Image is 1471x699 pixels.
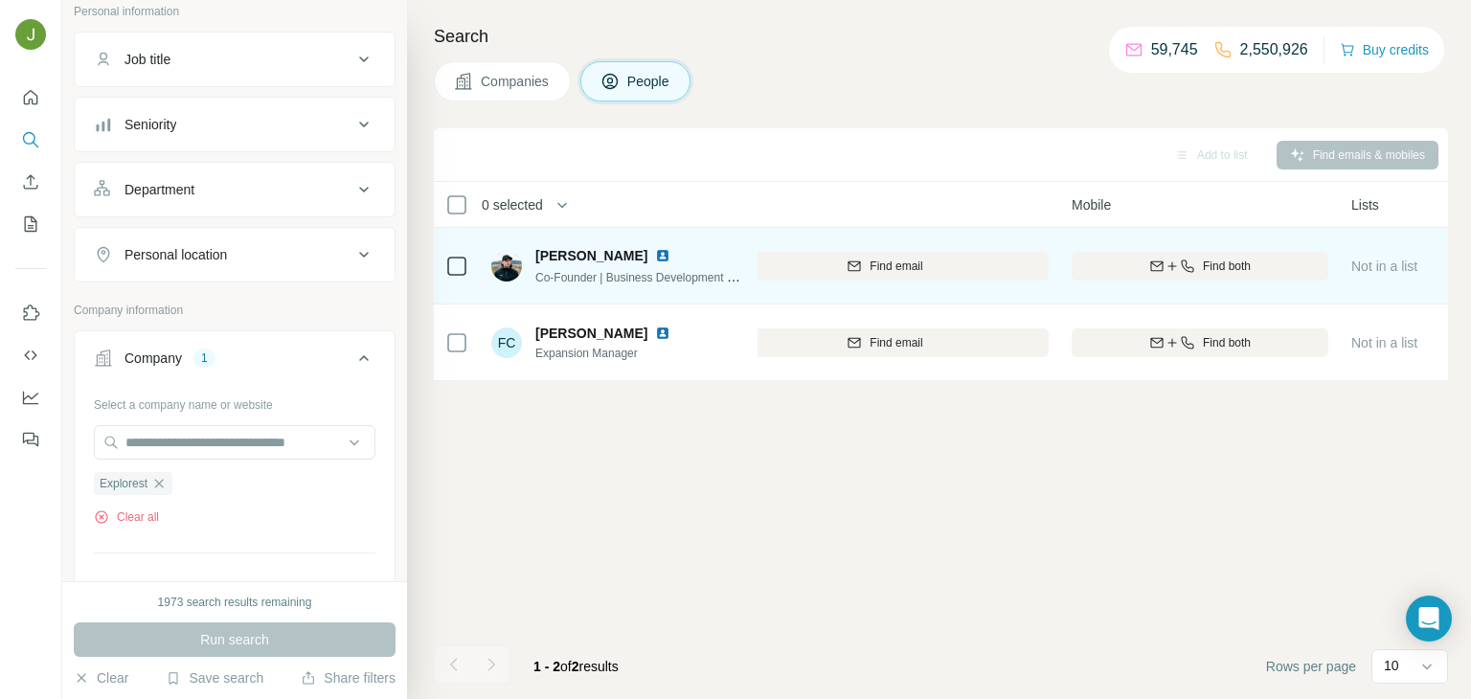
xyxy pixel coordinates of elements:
[1203,334,1251,351] span: Find both
[655,326,670,341] img: LinkedIn logo
[15,19,46,50] img: Avatar
[655,248,670,263] img: LinkedIn logo
[15,80,46,115] button: Quick start
[491,251,522,282] img: Avatar
[74,302,396,319] p: Company information
[193,349,215,367] div: 1
[535,269,796,284] span: Co-Founder | Business Development & Community
[721,328,1049,357] button: Find email
[533,659,619,674] span: results
[15,207,46,241] button: My lists
[301,668,396,688] button: Share filters
[482,195,543,214] span: 0 selected
[481,72,551,91] span: Companies
[1384,656,1399,675] p: 10
[158,594,312,611] div: 1973 search results remaining
[535,345,693,362] span: Expansion Manager
[627,72,671,91] span: People
[15,165,46,199] button: Enrich CSV
[75,335,395,389] button: Company1
[75,36,395,82] button: Job title
[1240,38,1308,61] p: 2,550,926
[74,3,396,20] p: Personal information
[1351,335,1417,350] span: Not in a list
[74,668,128,688] button: Clear
[124,50,170,69] div: Job title
[15,123,46,157] button: Search
[535,326,647,341] span: [PERSON_NAME]
[572,659,579,674] span: 2
[15,380,46,415] button: Dashboard
[75,232,395,278] button: Personal location
[1072,328,1328,357] button: Find both
[166,668,263,688] button: Save search
[124,349,182,368] div: Company
[15,338,46,372] button: Use Surfe API
[533,659,560,674] span: 1 - 2
[124,180,194,199] div: Department
[94,508,159,526] button: Clear all
[94,389,375,414] div: Select a company name or website
[1072,252,1328,281] button: Find both
[94,580,375,598] p: Upload a CSV of company websites.
[1351,259,1417,274] span: Not in a list
[491,327,522,358] div: FC
[535,246,647,265] span: [PERSON_NAME]
[124,245,227,264] div: Personal location
[870,334,922,351] span: Find email
[560,659,572,674] span: of
[124,115,176,134] div: Seniority
[870,258,922,275] span: Find email
[100,475,147,492] span: Explorest
[75,101,395,147] button: Seniority
[1151,38,1198,61] p: 59,745
[1340,36,1429,63] button: Buy credits
[15,296,46,330] button: Use Surfe on LinkedIn
[15,422,46,457] button: Feedback
[434,23,1448,50] h4: Search
[1266,657,1356,676] span: Rows per page
[1406,596,1452,642] div: Open Intercom Messenger
[1072,195,1111,214] span: Mobile
[721,252,1049,281] button: Find email
[1203,258,1251,275] span: Find both
[1351,195,1379,214] span: Lists
[75,167,395,213] button: Department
